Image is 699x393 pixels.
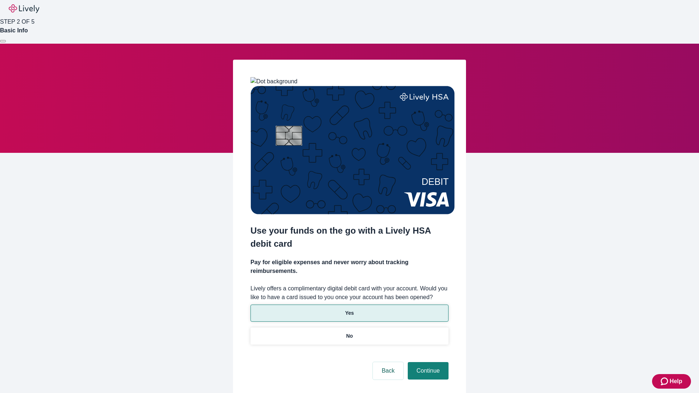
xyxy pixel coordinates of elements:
[652,374,691,389] button: Zendesk support iconHelp
[346,332,353,340] p: No
[250,86,455,214] img: Debit card
[250,284,449,302] label: Lively offers a complimentary digital debit card with your account. Would you like to have a card...
[250,327,449,345] button: No
[373,362,403,380] button: Back
[250,77,297,86] img: Dot background
[250,305,449,322] button: Yes
[9,4,39,13] img: Lively
[408,362,449,380] button: Continue
[345,309,354,317] p: Yes
[670,377,682,386] span: Help
[250,224,449,250] h2: Use your funds on the go with a Lively HSA debit card
[661,377,670,386] svg: Zendesk support icon
[250,258,449,275] h4: Pay for eligible expenses and never worry about tracking reimbursements.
